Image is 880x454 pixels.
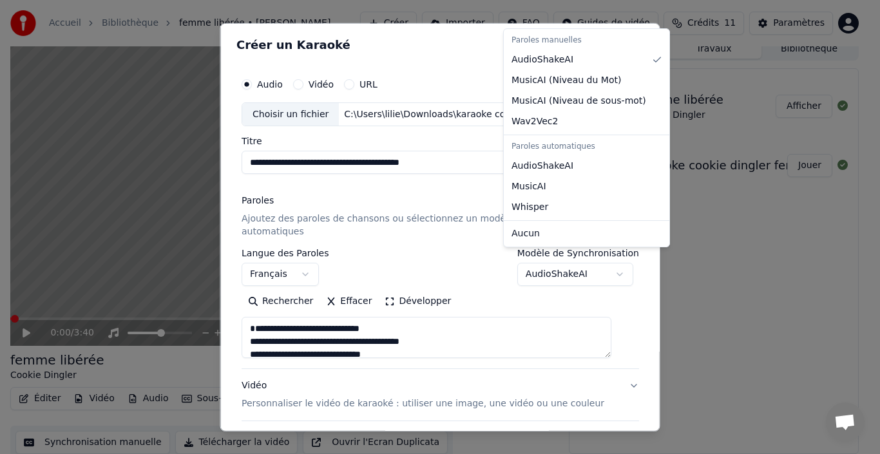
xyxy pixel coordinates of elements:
[512,180,546,193] span: MusicAI
[512,74,621,87] span: MusicAI ( Niveau du Mot )
[512,201,548,214] span: Whisper
[512,95,646,108] span: MusicAI ( Niveau de sous-mot )
[512,227,540,240] span: Aucun
[512,160,573,173] span: AudioShakeAI
[506,32,667,50] div: Paroles manuelles
[512,53,573,66] span: AudioShakeAI
[506,138,667,156] div: Paroles automatiques
[512,115,558,128] span: Wav2Vec2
